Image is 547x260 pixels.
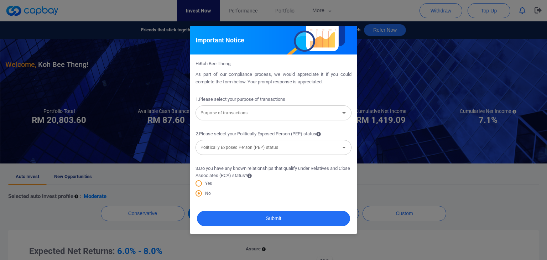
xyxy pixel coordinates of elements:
p: As part of our compliance process, we would appreciate it if you could complete the form below. Y... [196,71,351,86]
p: Hi Koh Bee Theng , [196,60,351,68]
span: Yes [202,180,212,187]
h5: Important Notice [196,36,244,45]
span: 3 . Do you have any known relationships that qualify under Relatives and Close Associates (RCA) s... [196,165,351,180]
button: Open [339,142,349,152]
button: Open [339,108,349,118]
span: 2 . Please select your Politically Exposed Person (PEP) status [196,130,321,138]
button: Submit [197,211,350,226]
span: No [202,190,211,197]
span: 1 . Please select your purpose of transactions [196,96,285,103]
